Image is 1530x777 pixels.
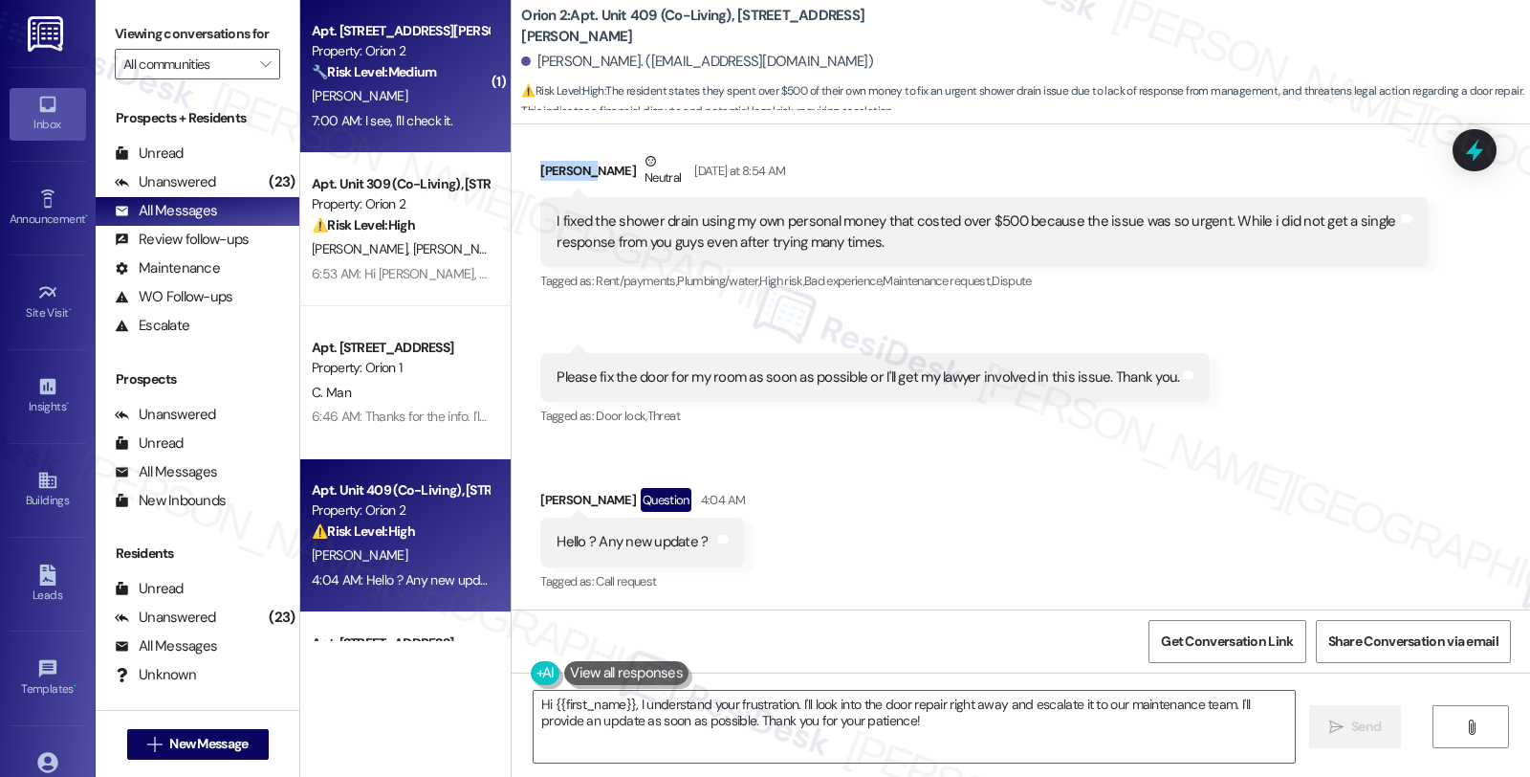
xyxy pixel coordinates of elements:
[312,633,489,654] div: Apt. [STREET_ADDRESS]
[115,462,217,482] div: All Messages
[115,287,232,307] div: WO Follow-ups
[1351,717,1381,737] span: Send
[596,273,677,289] span: Rent/payments ,
[1161,632,1293,652] span: Get Conversation Link
[596,408,647,424] span: Door lock ,
[312,87,407,104] span: [PERSON_NAME]
[85,210,88,223] span: •
[413,240,509,257] span: [PERSON_NAME]
[312,358,489,378] div: Property: Orion 1
[312,338,489,358] div: Apt. [STREET_ADDRESS]
[312,522,415,540] strong: ⚠️ Risk Level: High
[312,480,489,500] div: Apt. Unit 409 (Co-Living), [STREET_ADDRESS][PERSON_NAME]
[115,433,184,454] div: Unread
[312,384,351,401] span: C. Man
[804,273,883,289] span: Bad experience ,
[115,579,184,599] div: Unread
[534,691,1295,763] textarea: Hi {{first_name}}, I understand your frustration. I'll look into the door repair right away and e...
[10,559,86,610] a: Leads
[540,488,745,519] div: [PERSON_NAME]
[115,258,220,278] div: Maintenance
[115,608,216,628] div: Unanswered
[312,63,436,80] strong: 🔧 Risk Level: Medium
[557,532,708,552] div: Hello ? Any new update ?
[312,21,489,41] div: Apt. [STREET_ADDRESS][PERSON_NAME]
[169,734,248,754] span: New Message
[557,211,1397,253] div: I fixed the shower drain using my own personal money that costed over $500 because the issue was ...
[264,603,299,633] div: (23)
[96,108,299,128] div: Prospects + Residents
[115,405,216,425] div: Unanswered
[677,273,759,289] span: Plumbing/water ,
[312,112,452,129] div: 7:00 AM: I see, I'll check it.
[115,172,216,192] div: Unanswered
[264,167,299,197] div: (23)
[312,216,415,233] strong: ⚠️ Risk Level: High
[521,6,904,47] b: Orion 2: Apt. Unit 409 (Co-Living), [STREET_ADDRESS][PERSON_NAME]
[1464,720,1478,735] i: 
[10,277,86,328] a: Site Visit •
[28,16,67,52] img: ResiDesk Logo
[540,267,1428,295] div: Tagged as:
[96,544,299,564] div: Residents
[1309,705,1402,748] button: Send
[1328,632,1498,652] span: Share Conversation via email
[66,397,69,411] span: •
[115,665,196,685] div: Unknown
[521,52,873,72] div: [PERSON_NAME]. ([EMAIL_ADDRESS][DOMAIN_NAME])
[596,573,656,589] span: Call request
[540,402,1210,430] div: Tagged as:
[641,488,691,512] div: Question
[312,571,508,588] div: 4:04 AM: Hello ? Any new update ?
[521,83,603,99] strong: ⚠️ Risk Level: High
[312,41,489,61] div: Property: Orion 2
[312,408,1194,425] div: 6:46 AM: Thanks for the info. I'll share this with the team to investigate and take steps to ensu...
[1148,620,1305,663] button: Get Conversation Link
[992,273,1031,289] span: Dispute
[10,370,86,422] a: Insights •
[647,408,680,424] span: Threat
[260,56,271,72] i: 
[115,201,217,221] div: All Messages
[96,369,299,389] div: Prospects
[69,303,72,317] span: •
[521,81,1530,122] span: : The resident states they spent over $500 of their own money to fix an urgent shower drain issue...
[115,316,189,336] div: Escalate
[312,500,489,521] div: Property: Orion 2
[312,265,1206,282] div: 6:53 AM: Hi [PERSON_NAME], I understand your concern about the move-out fees. Let me look into th...
[312,174,489,194] div: Apt. Unit 309 (Co-Living), [STREET_ADDRESS][PERSON_NAME]
[127,729,269,760] button: New Message
[540,151,1428,198] div: [PERSON_NAME]
[10,88,86,140] a: Inbox
[540,567,745,595] div: Tagged as:
[312,546,407,564] span: [PERSON_NAME]
[312,194,489,214] div: Property: Orion 2
[312,240,413,257] span: [PERSON_NAME]
[641,151,685,191] div: Neutral
[557,367,1179,388] div: Please fix the door for my room as soon as possible or I'll get my lawyer involved in this issue....
[10,653,86,704] a: Templates •
[115,491,226,511] div: New Inbounds
[147,737,162,752] i: 
[1316,620,1511,663] button: Share Conversation via email
[689,161,785,181] div: [DATE] at 8:54 AM
[1329,720,1344,735] i: 
[115,230,249,250] div: Review follow-ups
[74,679,76,693] span: •
[115,636,217,656] div: All Messages
[883,273,992,289] span: Maintenance request ,
[123,49,250,79] input: All communities
[759,273,804,289] span: High risk ,
[115,19,280,49] label: Viewing conversations for
[10,464,86,516] a: Buildings
[115,144,184,164] div: Unread
[696,490,745,510] div: 4:04 AM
